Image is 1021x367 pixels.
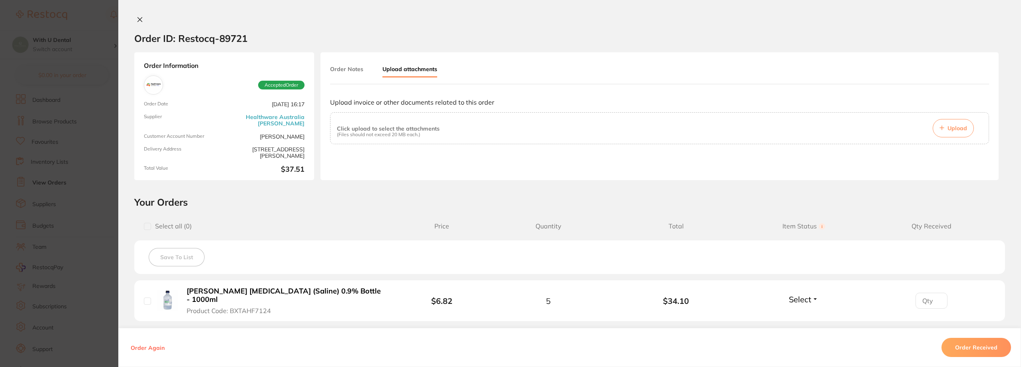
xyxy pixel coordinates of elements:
[382,62,437,77] button: Upload attachments
[337,132,440,137] p: (Files should not exceed 20 MB each.)
[789,294,811,304] span: Select
[144,62,305,69] strong: Order Information
[941,338,1011,357] button: Order Received
[227,114,305,127] a: Healthware Australia [PERSON_NAME]
[151,222,192,230] span: Select all ( 0 )
[144,114,221,127] span: Supplier
[146,77,161,93] img: Healthware Australia Ridley
[947,125,967,132] span: Upload
[786,294,821,304] button: Select
[330,99,989,106] p: Upload invoice or other documents related to this order
[157,290,178,311] img: Baxter Sodium Chloride (Saline) 0.9% Bottle - 1000ml
[916,293,947,309] input: Qty
[187,307,271,314] span: Product Code: BXTAHF7124
[933,119,974,137] button: Upload
[227,101,305,107] span: [DATE] 16:17
[258,81,305,89] span: Accepted Order
[144,133,221,140] span: Customer Account Number
[187,287,385,304] b: [PERSON_NAME] [MEDICAL_DATA] (Saline) 0.9% Bottle - 1000ml
[546,296,551,306] span: 5
[868,222,995,230] span: Qty Received
[399,222,484,230] span: Price
[612,296,740,306] b: $34.10
[149,248,205,266] button: Save To List
[484,222,612,230] span: Quantity
[612,222,740,230] span: Total
[144,146,221,159] span: Delivery Address
[227,146,305,159] span: [STREET_ADDRESS][PERSON_NAME]
[134,196,1005,208] h2: Your Orders
[431,296,452,306] b: $6.82
[330,62,363,76] button: Order Notes
[134,32,247,44] h2: Order ID: Restocq- 89721
[227,165,305,174] b: $37.51
[337,125,440,132] p: Click upload to select the attachments
[740,222,868,230] span: Item Status
[184,287,387,315] button: [PERSON_NAME] [MEDICAL_DATA] (Saline) 0.9% Bottle - 1000ml Product Code: BXTAHF7124
[144,165,221,174] span: Total Value
[144,101,221,107] span: Order Date
[128,344,167,351] button: Order Again
[227,133,305,140] span: [PERSON_NAME]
